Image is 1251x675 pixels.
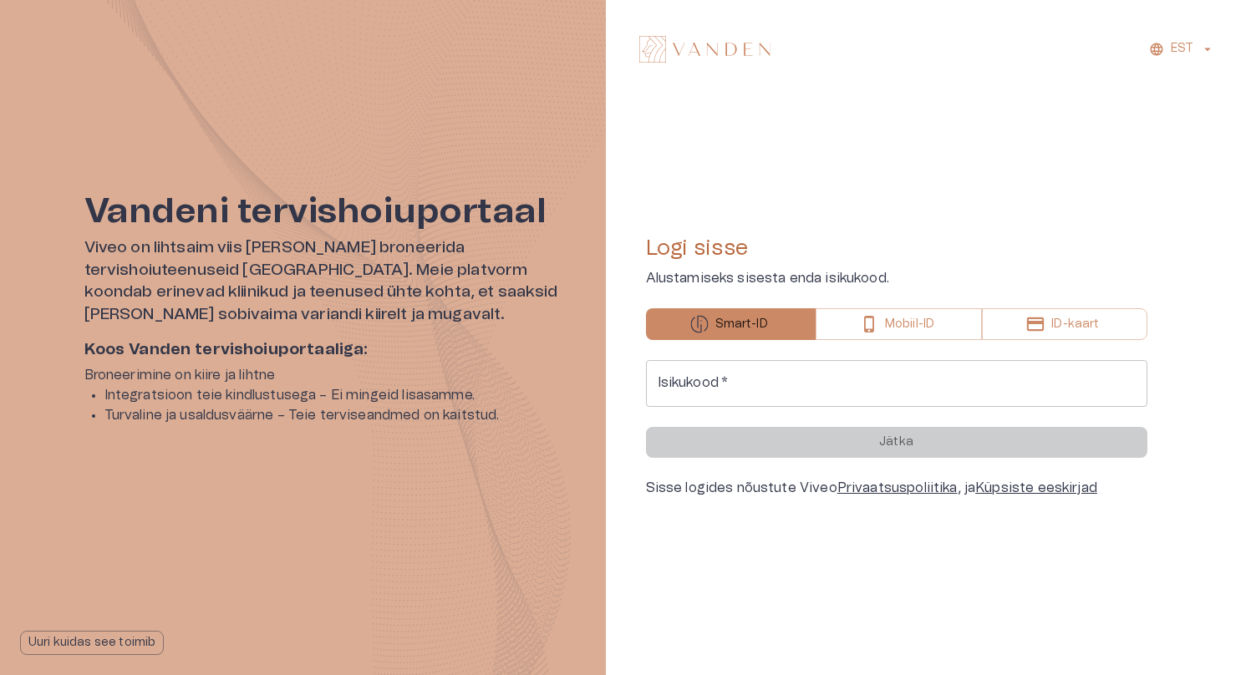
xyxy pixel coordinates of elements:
[837,481,958,495] a: Privaatsuspoliitika
[646,478,1147,498] div: Sisse logides nõustute Viveo , ja
[20,631,164,655] button: Uuri kuidas see toimib
[639,36,770,63] img: Vanden logo
[975,481,1097,495] a: Küpsiste eeskirjad
[982,308,1147,340] button: ID-kaart
[885,316,934,333] p: Mobiil-ID
[646,235,1147,261] h4: Logi sisse
[816,308,982,340] button: Mobiil-ID
[646,268,1147,288] p: Alustamiseks sisesta enda isikukood.
[1171,40,1193,58] p: EST
[28,634,155,652] p: Uuri kuidas see toimib
[715,316,768,333] p: Smart-ID
[1051,316,1099,333] p: ID-kaart
[1147,37,1218,61] button: EST
[1121,599,1251,646] iframe: Help widget launcher
[646,308,816,340] button: Smart-ID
